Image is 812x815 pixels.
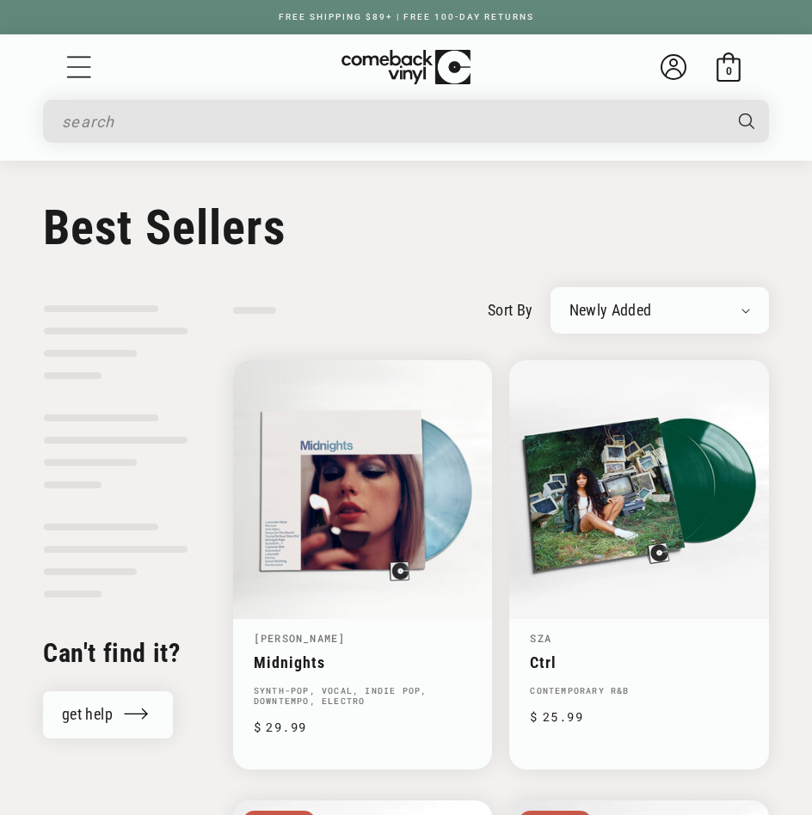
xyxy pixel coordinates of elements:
[43,636,188,670] h2: Can't find it?
[43,199,769,256] h1: Best Sellers
[65,52,94,82] summary: Menu
[726,64,732,77] span: 0
[254,631,346,645] a: [PERSON_NAME]
[254,653,472,671] a: Midnights
[723,100,771,143] button: Search
[261,12,551,21] a: FREE SHIPPING $89+ | FREE 100-DAY RETURNS
[43,100,769,143] div: Search
[43,691,173,738] a: get help
[530,631,551,645] a: SZA
[530,653,748,671] a: Ctrl
[62,104,721,139] input: search
[488,298,533,322] label: sort by
[341,50,471,85] img: ComebackVinyl.com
